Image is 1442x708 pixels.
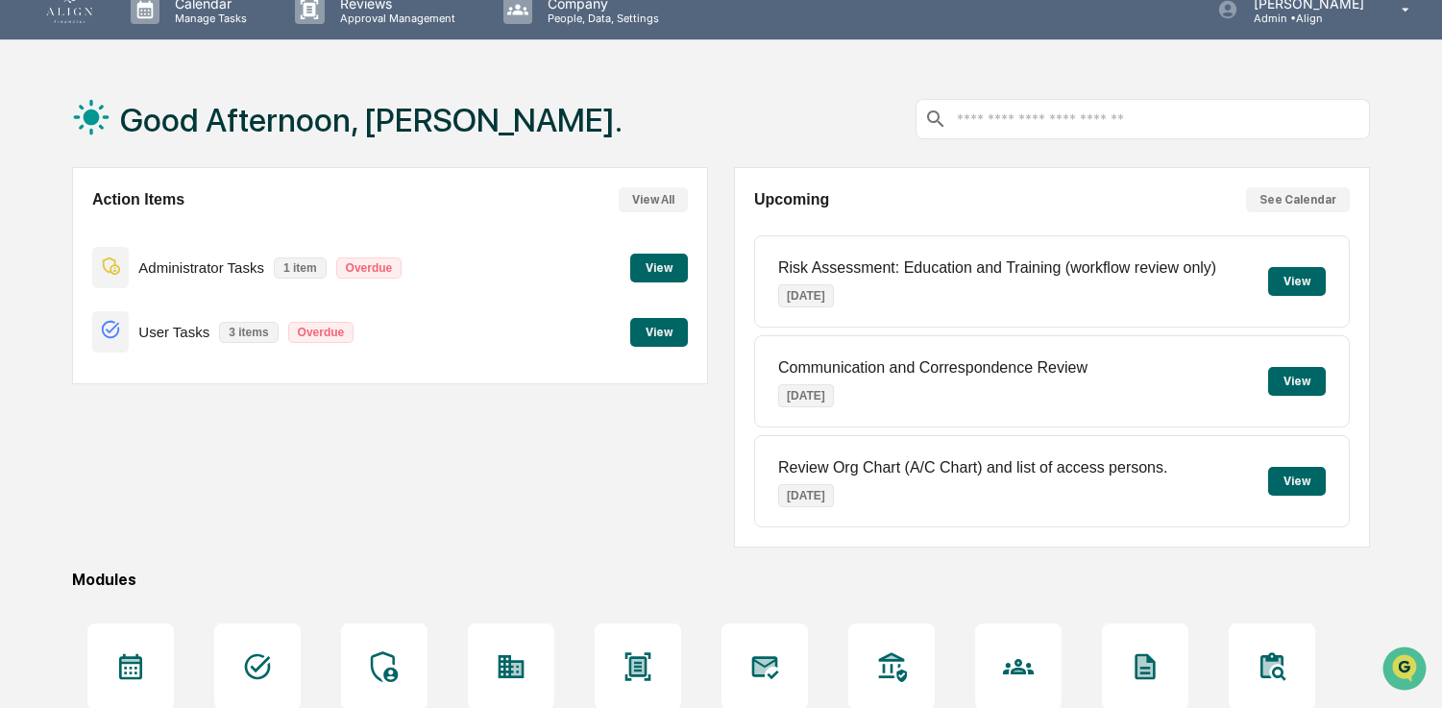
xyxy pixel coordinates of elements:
h2: Action Items [92,191,184,208]
button: See Calendar [1246,187,1350,212]
p: Overdue [336,257,403,279]
p: Manage Tasks [159,12,257,25]
span: • [159,261,166,277]
img: 1746055101610-c473b297-6a78-478c-a979-82029cc54cd1 [38,262,54,278]
img: 8933085812038_c878075ebb4cc5468115_72.jpg [40,147,75,182]
a: Powered byPylon [135,476,232,491]
a: 🗄️Attestations [132,385,246,420]
button: Start new chat [327,153,350,176]
div: 🖐️ [19,395,35,410]
p: People, Data, Settings [532,12,669,25]
span: • [159,313,166,329]
button: View [1268,267,1326,296]
span: [PERSON_NAME] [60,261,156,277]
p: [DATE] [778,284,834,307]
a: View [630,257,688,276]
img: 1746055101610-c473b297-6a78-478c-a979-82029cc54cd1 [38,314,54,330]
p: Risk Assessment: Education and Training (workflow review only) [778,259,1216,277]
div: 🔎 [19,431,35,447]
p: 1 item [274,257,327,279]
p: Admin • Align [1238,12,1374,25]
span: Attestations [159,393,238,412]
p: How can we help? [19,40,350,71]
button: See all [298,209,350,232]
img: 1746055101610-c473b297-6a78-478c-a979-82029cc54cd1 [19,147,54,182]
iframe: Open customer support [1381,645,1432,696]
span: Pylon [191,476,232,491]
span: [PERSON_NAME] [60,313,156,329]
span: [DATE] [170,261,209,277]
p: User Tasks [138,324,209,340]
div: Modules [72,571,1370,589]
img: Jack Rasmussen [19,295,50,326]
p: Administrator Tasks [138,259,264,276]
h1: Good Afternoon, [PERSON_NAME]. [120,101,623,139]
span: Data Lookup [38,429,121,449]
button: View [1268,467,1326,496]
a: View [630,322,688,340]
button: View [630,254,688,282]
div: 🗄️ [139,395,155,410]
p: [DATE] [778,484,834,507]
span: Preclearance [38,393,124,412]
span: [DATE] [170,313,209,329]
button: View [1268,367,1326,396]
p: Approval Management [325,12,465,25]
p: Communication and Correspondence Review [778,359,1088,377]
p: Overdue [288,322,354,343]
a: 🔎Data Lookup [12,422,129,456]
a: 🖐️Preclearance [12,385,132,420]
button: View All [619,187,688,212]
h2: Upcoming [754,191,829,208]
div: Start new chat [86,147,315,166]
p: Review Org Chart (A/C Chart) and list of access persons. [778,459,1167,476]
p: 3 items [219,322,278,343]
p: [DATE] [778,384,834,407]
img: Jack Rasmussen [19,243,50,274]
button: View [630,318,688,347]
div: We're available if you need us! [86,166,264,182]
div: Past conversations [19,213,129,229]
